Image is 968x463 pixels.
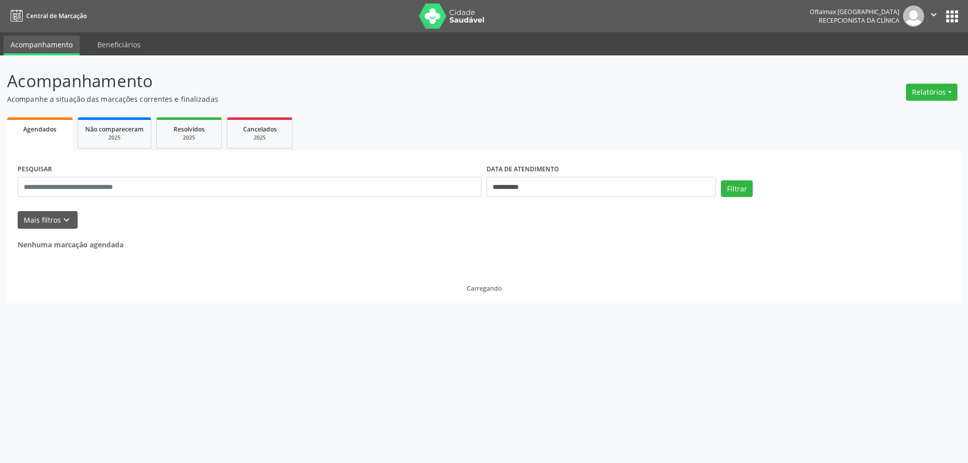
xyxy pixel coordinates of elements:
strong: Nenhuma marcação agendada [18,240,124,249]
div: Carregando [467,284,502,293]
span: Resolvidos [173,125,205,134]
div: 2025 [234,134,285,142]
div: 2025 [164,134,214,142]
span: Recepcionista da clínica [819,16,899,25]
div: 2025 [85,134,144,142]
label: PESQUISAR [18,162,52,177]
a: Beneficiários [90,36,148,53]
span: Cancelados [243,125,277,134]
button: apps [943,8,961,25]
span: Não compareceram [85,125,144,134]
p: Acompanhe a situação das marcações correntes e finalizadas [7,94,675,104]
div: Oftalmax [GEOGRAPHIC_DATA] [810,8,899,16]
a: Acompanhamento [4,36,80,55]
button: Relatórios [906,84,957,101]
button: Mais filtroskeyboard_arrow_down [18,211,78,229]
button: Filtrar [721,180,753,197]
a: Central de Marcação [7,8,87,24]
i: keyboard_arrow_down [61,215,72,226]
label: DATA DE ATENDIMENTO [487,162,559,177]
span: Agendados [23,125,56,134]
button:  [924,6,943,27]
p: Acompanhamento [7,69,675,94]
img: img [903,6,924,27]
span: Central de Marcação [26,12,87,20]
i:  [928,9,939,20]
